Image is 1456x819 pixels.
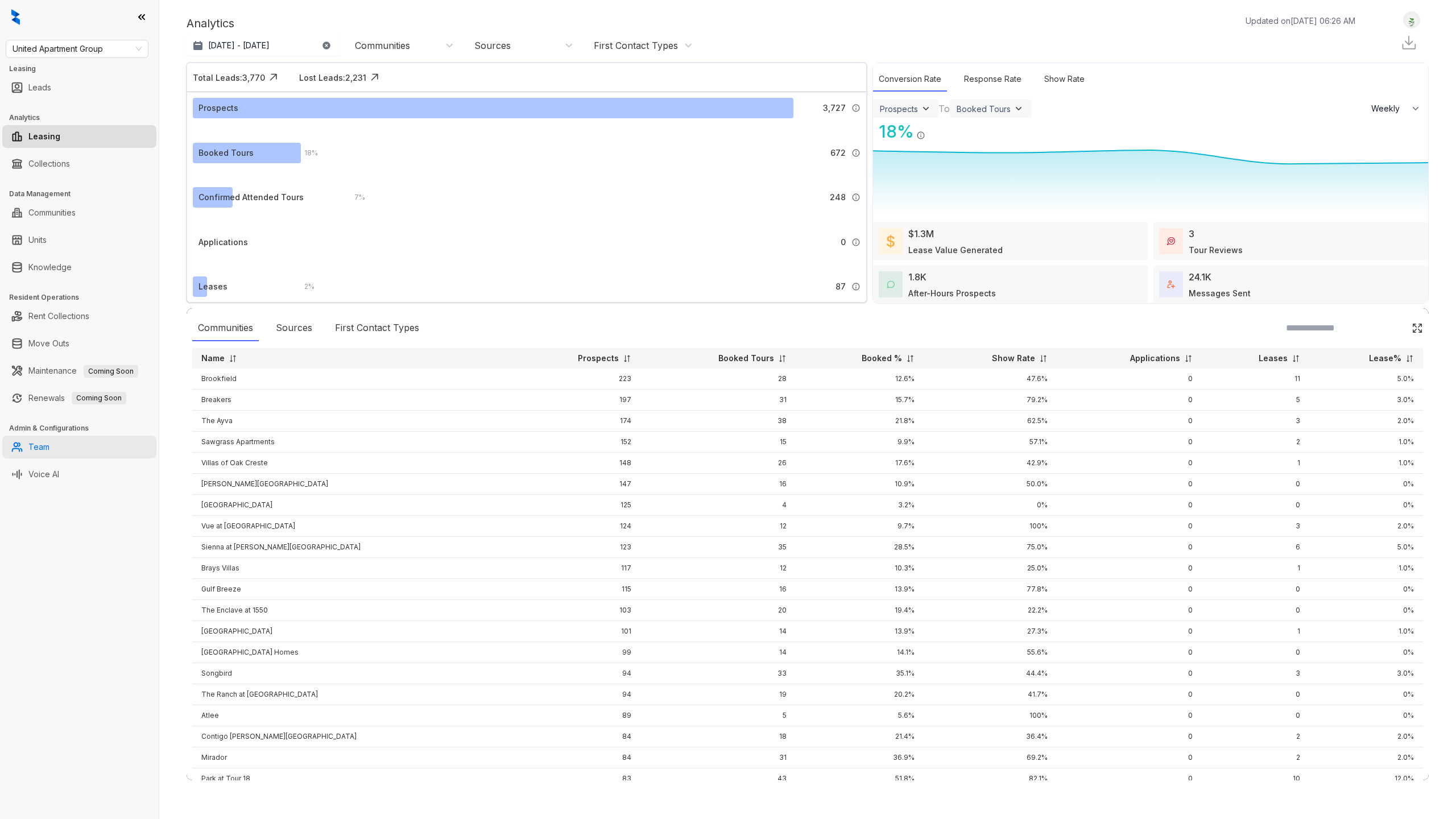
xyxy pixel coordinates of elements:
[1057,579,1202,600] td: 0
[851,148,861,158] img: Info
[1057,705,1202,726] td: 0
[1202,579,1309,600] td: 0
[511,432,640,453] td: 152
[511,411,640,432] td: 174
[192,726,511,747] td: Contigo [PERSON_NAME][GEOGRAPHIC_DATA]
[28,387,126,409] a: RenewalsComing Soon
[640,474,796,495] td: 16
[924,684,1057,705] td: 41.7%
[1202,495,1309,516] td: 0
[796,684,924,705] td: 20.2%
[511,705,640,726] td: 89
[862,353,902,364] p: Booked %
[192,663,511,684] td: Songbird
[192,453,511,474] td: Villas of Oak Creste
[192,315,259,341] div: Communities
[72,392,126,404] span: Coming Soon
[511,621,640,642] td: 101
[640,747,796,768] td: 31
[1309,663,1423,684] td: 3.0%
[906,354,915,363] img: sorting
[1130,353,1180,364] p: Applications
[192,558,511,579] td: Brays Villas
[192,390,511,411] td: Breakers
[908,287,996,299] div: After-Hours Prospects
[1202,747,1309,768] td: 2
[511,663,640,684] td: 94
[873,67,947,92] div: Conversion Rate
[299,72,366,84] div: Lost Leads: 2,231
[193,72,265,84] div: Total Leads: 3,770
[1057,453,1202,474] td: 0
[293,280,315,293] div: 2 %
[887,234,895,248] img: LeaseValue
[1202,684,1309,705] td: 0
[192,516,511,537] td: Vue at [GEOGRAPHIC_DATA]
[1189,270,1211,284] div: 24.1K
[880,104,918,114] div: Prospects
[796,726,924,747] td: 21.4%
[1202,558,1309,579] td: 1
[1309,495,1423,516] td: 0%
[1202,663,1309,684] td: 3
[511,558,640,579] td: 117
[778,354,787,363] img: sorting
[511,642,640,663] td: 99
[1057,516,1202,537] td: 0
[1202,621,1309,642] td: 1
[192,474,511,495] td: [PERSON_NAME][GEOGRAPHIC_DATA]
[329,315,425,341] div: First Contact Types
[1057,537,1202,558] td: 0
[1259,353,1288,364] p: Leases
[2,463,156,486] li: Voice AI
[9,423,159,433] h3: Admin & Configurations
[511,516,640,537] td: 124
[192,642,511,663] td: [GEOGRAPHIC_DATA] Homes
[1057,495,1202,516] td: 0
[796,663,924,684] td: 35.1%
[924,432,1057,453] td: 57.1%
[28,229,47,251] a: Units
[192,768,511,789] td: Park at Tour 18
[796,495,924,516] td: 3.2%
[511,495,640,516] td: 125
[2,387,156,409] li: Renewals
[201,353,225,364] p: Name
[511,768,640,789] td: 83
[1202,474,1309,495] td: 0
[11,9,20,25] img: logo
[1202,600,1309,621] td: 0
[511,600,640,621] td: 103
[851,282,861,291] img: Info
[1202,705,1309,726] td: 0
[796,558,924,579] td: 10.3%
[938,102,950,115] div: To
[1405,354,1414,363] img: sorting
[1202,726,1309,747] td: 2
[1404,14,1420,26] img: UserAvatar
[841,236,846,249] span: 0
[925,121,942,138] img: Click Icon
[511,537,640,558] td: 123
[1309,768,1423,789] td: 12.0%
[908,270,926,284] div: 1.8K
[796,453,924,474] td: 17.6%
[640,369,796,390] td: 28
[640,453,796,474] td: 26
[198,236,248,249] div: Applications
[640,600,796,621] td: 20
[28,256,72,279] a: Knowledge
[28,305,89,328] a: Rent Collections
[924,768,1057,789] td: 82.1%
[1202,453,1309,474] td: 1
[640,495,796,516] td: 4
[640,684,796,705] td: 19
[1309,432,1423,453] td: 1.0%
[957,104,1011,114] div: Booked Tours
[920,103,932,114] img: ViewFilterArrow
[924,390,1057,411] td: 79.2%
[28,332,69,355] a: Move Outs
[1202,369,1309,390] td: 11
[208,40,270,51] p: [DATE] - [DATE]
[796,747,924,768] td: 36.9%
